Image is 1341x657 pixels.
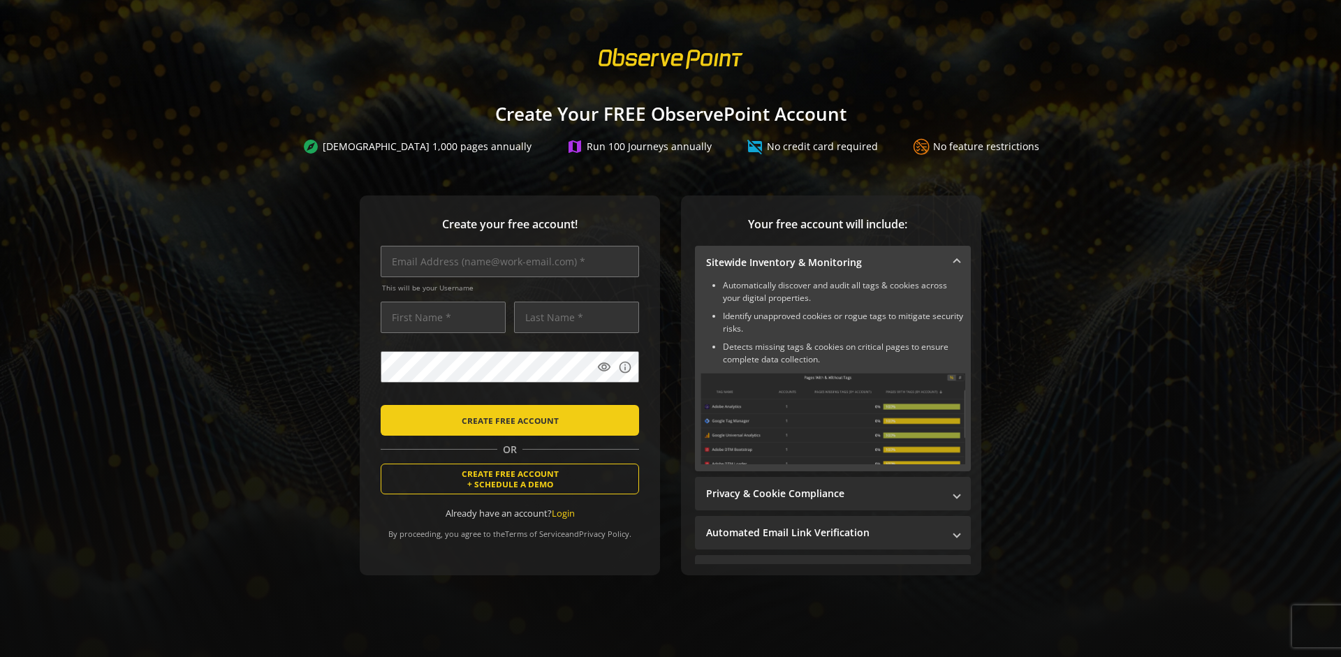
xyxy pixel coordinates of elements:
[695,555,971,589] mat-expansion-panel-header: Performance Monitoring with Web Vitals
[505,529,565,539] a: Terms of Service
[706,526,943,540] mat-panel-title: Automated Email Link Verification
[913,138,1039,155] div: No feature restrictions
[302,138,319,155] mat-icon: explore
[497,443,522,457] span: OR
[552,507,575,519] a: Login
[723,279,965,304] li: Automatically discover and audit all tags & cookies across your digital properties.
[381,405,639,436] button: CREATE FREE ACCOUNT
[706,256,943,270] mat-panel-title: Sitewide Inventory & Monitoring
[381,519,639,539] div: By proceeding, you agree to the and .
[618,360,632,374] mat-icon: info
[701,373,965,464] img: Sitewide Inventory & Monitoring
[381,216,639,232] span: Create your free account!
[566,138,712,155] div: Run 100 Journeys annually
[706,487,943,501] mat-panel-title: Privacy & Cookie Compliance
[381,464,639,494] button: CREATE FREE ACCOUNT+ SCHEDULE A DEMO
[695,279,971,471] div: Sitewide Inventory & Monitoring
[695,477,971,510] mat-expansion-panel-header: Privacy & Cookie Compliance
[381,302,506,333] input: First Name *
[566,138,583,155] mat-icon: map
[723,310,965,335] li: Identify unapproved cookies or rogue tags to mitigate security risks.
[302,138,532,155] div: [DEMOGRAPHIC_DATA] 1,000 pages annually
[381,507,639,520] div: Already have an account?
[695,216,960,232] span: Your free account will include:
[514,302,639,333] input: Last Name *
[597,360,611,374] mat-icon: visibility
[579,529,629,539] a: Privacy Policy
[695,516,971,549] mat-expansion-panel-header: Automated Email Link Verification
[723,341,965,366] li: Detects missing tags & cookies on critical pages to ensure complete data collection.
[747,138,878,155] div: No credit card required
[382,283,639,293] span: This will be your Username
[747,138,763,155] mat-icon: credit_card_off
[381,246,639,277] input: Email Address (name@work-email.com) *
[695,246,971,279] mat-expansion-panel-header: Sitewide Inventory & Monitoring
[462,408,559,433] span: CREATE FREE ACCOUNT
[462,468,559,489] span: CREATE FREE ACCOUNT + SCHEDULE A DEMO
